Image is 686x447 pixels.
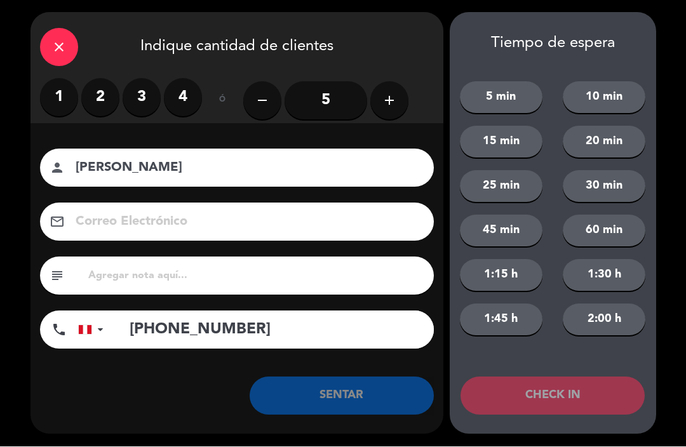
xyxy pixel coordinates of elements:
button: 60 min [563,215,645,247]
label: 3 [123,79,161,117]
button: add [370,82,408,120]
input: Nombre del cliente [74,157,417,180]
button: 45 min [460,215,542,247]
button: 10 min [563,82,645,114]
i: subject [50,269,65,284]
i: close [51,40,67,55]
button: 1:30 h [563,260,645,291]
button: 2:00 h [563,304,645,336]
button: 1:45 h [460,304,542,336]
i: person [50,161,65,176]
button: 5 min [460,82,542,114]
label: 4 [164,79,202,117]
input: Correo Electrónico [74,211,417,234]
div: Peru (Perú): +51 [79,312,108,349]
button: 15 min [460,126,542,158]
button: CHECK IN [461,377,645,415]
div: Indique cantidad de clientes [30,13,443,79]
button: remove [243,82,281,120]
div: Tiempo de espera [450,35,656,53]
input: Agregar nota aquí... [87,267,424,285]
button: 20 min [563,126,645,158]
button: 1:15 h [460,260,542,291]
button: 25 min [460,171,542,203]
label: 1 [40,79,78,117]
i: add [382,93,397,109]
button: SENTAR [250,377,434,415]
i: remove [255,93,270,109]
i: phone [51,323,67,338]
i: email [50,215,65,230]
button: 30 min [563,171,645,203]
label: 2 [81,79,119,117]
div: ó [202,79,243,123]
